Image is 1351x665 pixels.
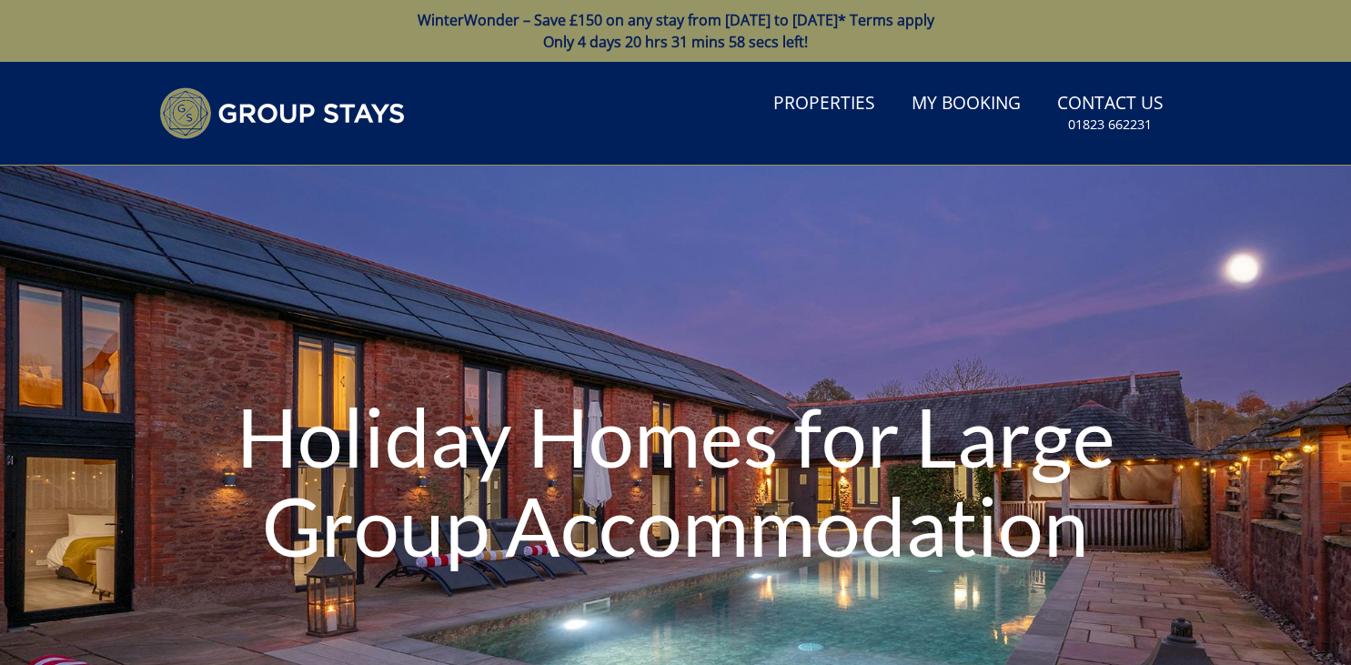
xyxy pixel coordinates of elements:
[543,32,808,52] span: Only 4 days 20 hrs 31 mins 58 secs left!
[203,356,1149,607] h1: Holiday Homes for Large Group Accommodation
[904,84,1028,125] a: My Booking
[1068,116,1152,134] small: 01823 662231
[1050,84,1171,143] a: Contact Us01823 662231
[766,84,882,125] a: Properties
[159,87,405,139] img: Group Stays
